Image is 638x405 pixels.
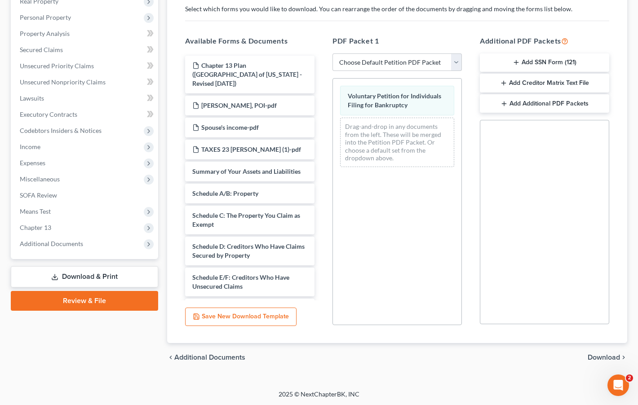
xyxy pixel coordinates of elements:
[201,123,259,131] span: Spouse's income-pdf
[607,374,629,396] iframe: Intercom live chat
[201,101,277,109] span: [PERSON_NAME], POI-pdf
[192,211,300,228] span: Schedule C: The Property You Claim as Exempt
[174,354,245,361] span: Additional Documents
[20,240,83,247] span: Additional Documents
[348,92,441,109] span: Voluntary Petition for Individuals Filing for Bankruptcy
[13,26,158,42] a: Property Analysis
[13,90,158,106] a: Lawsuits
[20,175,60,183] span: Miscellaneous
[20,127,102,134] span: Codebtors Insiders & Notices
[192,242,305,259] span: Schedule D: Creditors Who Have Claims Secured by Property
[626,374,633,382] span: 2
[20,191,57,199] span: SOFA Review
[13,42,158,58] a: Secured Claims
[20,46,63,53] span: Secured Claims
[20,224,51,231] span: Chapter 13
[340,118,454,167] div: Drag-and-drop in any documents from the left. These will be merged into the Petition PDF Packet. ...
[480,94,609,113] button: Add Additional PDF Packets
[620,354,627,361] i: chevron_right
[20,110,77,118] span: Executory Contracts
[167,354,174,361] i: chevron_left
[13,106,158,123] a: Executory Contracts
[192,167,301,175] span: Summary of Your Assets and Liabilities
[11,291,158,311] a: Review & File
[480,53,609,72] button: Add SSN Form (121)
[13,187,158,203] a: SOFA Review
[480,35,609,46] h5: Additional PDF Packets
[192,189,258,197] span: Schedule A/B: Property
[201,145,301,153] span: TAXES 23 [PERSON_NAME] (1)-pdf
[20,13,71,21] span: Personal Property
[11,266,158,287] a: Download & Print
[20,143,40,150] span: Income
[20,78,106,86] span: Unsecured Nonpriority Claims
[20,207,51,215] span: Means Test
[192,273,289,290] span: Schedule E/F: Creditors Who Have Unsecured Claims
[20,94,44,102] span: Lawsuits
[185,4,609,13] p: Select which forms you would like to download. You can rearrange the order of the documents by dr...
[588,354,627,361] button: Download chevron_right
[13,74,158,90] a: Unsecured Nonpriority Claims
[13,58,158,74] a: Unsecured Priority Claims
[167,354,245,361] a: chevron_left Additional Documents
[332,35,462,46] h5: PDF Packet 1
[185,35,315,46] h5: Available Forms & Documents
[20,62,94,70] span: Unsecured Priority Claims
[20,159,45,167] span: Expenses
[185,308,297,326] button: Save New Download Template
[480,74,609,92] button: Add Creditor Matrix Text File
[20,30,70,37] span: Property Analysis
[192,62,302,87] span: Chapter 13 Plan ([GEOGRAPHIC_DATA] of [US_STATE] - Revised [DATE])
[588,354,620,361] span: Download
